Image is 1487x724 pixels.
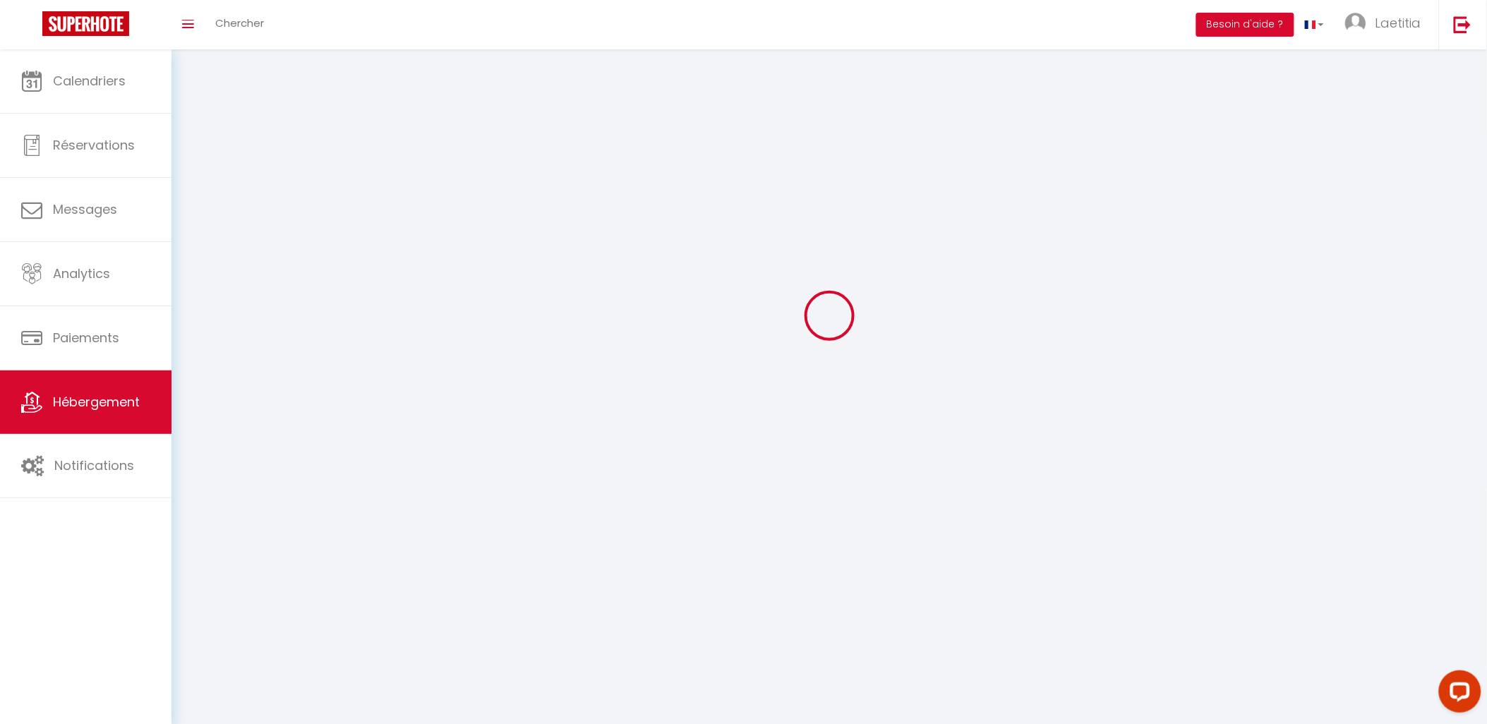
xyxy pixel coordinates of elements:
[53,72,126,90] span: Calendriers
[215,16,264,30] span: Chercher
[1428,665,1487,724] iframe: LiveChat chat widget
[1345,13,1366,34] img: ...
[42,11,129,36] img: Super Booking
[1454,16,1471,33] img: logout
[53,393,140,411] span: Hébergement
[53,136,135,154] span: Réservations
[1196,13,1294,37] button: Besoin d'aide ?
[54,457,134,474] span: Notifications
[53,329,119,346] span: Paiements
[53,200,117,218] span: Messages
[53,265,110,282] span: Analytics
[1375,14,1421,32] span: Laetitia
